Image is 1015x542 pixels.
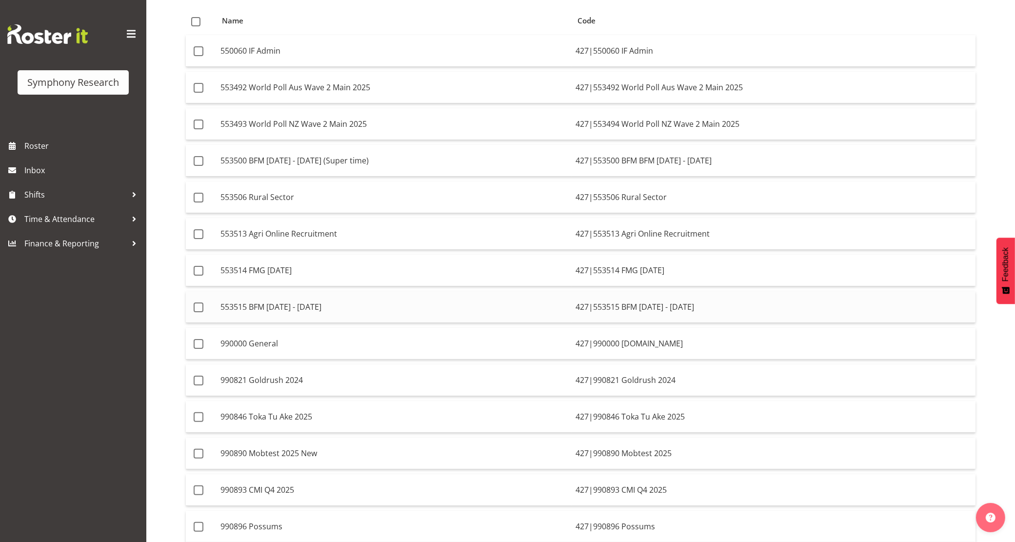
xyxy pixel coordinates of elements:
button: Feedback - Show survey [996,238,1015,304]
span: Shifts [24,187,127,202]
td: 427|553515 BFM [DATE] - [DATE] [572,291,975,323]
td: 427|550060 IF Admin [572,35,975,67]
td: 990893 CMI Q4 2025 [217,474,572,506]
span: Finance & Reporting [24,236,127,251]
img: help-xxl-2.png [986,513,995,522]
td: 553492 World Poll Aus Wave 2 Main 2025 [217,72,572,103]
td: 427|990890 Mobtest 2025 [572,438,975,469]
span: Name [222,15,243,26]
span: Roster [24,139,141,153]
td: 427|990846 Toka Tu Ake 2025 [572,401,975,433]
span: Feedback [1001,247,1010,281]
td: 990000 General [217,328,572,360]
div: Symphony Research [27,75,119,90]
td: 427|553492 World Poll Aus Wave 2 Main 2025 [572,72,975,103]
td: 550060 IF Admin [217,35,572,67]
td: 427|553494 World Poll NZ Wave 2 Main 2025 [572,108,975,140]
td: 553513 Agri Online Recruitment [217,218,572,250]
td: 427|553500 BFM BFM [DATE] - [DATE] [572,145,975,177]
span: Time & Attendance [24,212,127,226]
span: Code [577,15,596,26]
td: 553500 BFM [DATE] - [DATE] (Super time) [217,145,572,177]
td: 553493 World Poll NZ Wave 2 Main 2025 [217,108,572,140]
td: 427|553514 FMG [DATE] [572,255,975,286]
td: 427|990821 Goldrush 2024 [572,364,975,396]
td: 990890 Mobtest 2025 New [217,438,572,469]
td: 553506 Rural Sector [217,181,572,213]
td: 990846 Toka Tu Ake 2025 [217,401,572,433]
img: Rosterit website logo [7,24,88,44]
td: 553515 BFM [DATE] - [DATE] [217,291,572,323]
td: 553514 FMG [DATE] [217,255,572,286]
td: 427|990893 CMI Q4 2025 [572,474,975,506]
span: Inbox [24,163,141,178]
td: 427|990000 [DOMAIN_NAME] [572,328,975,360]
td: 990821 Goldrush 2024 [217,364,572,396]
td: 427|553506 Rural Sector [572,181,975,213]
td: 427|553513 Agri Online Recruitment [572,218,975,250]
